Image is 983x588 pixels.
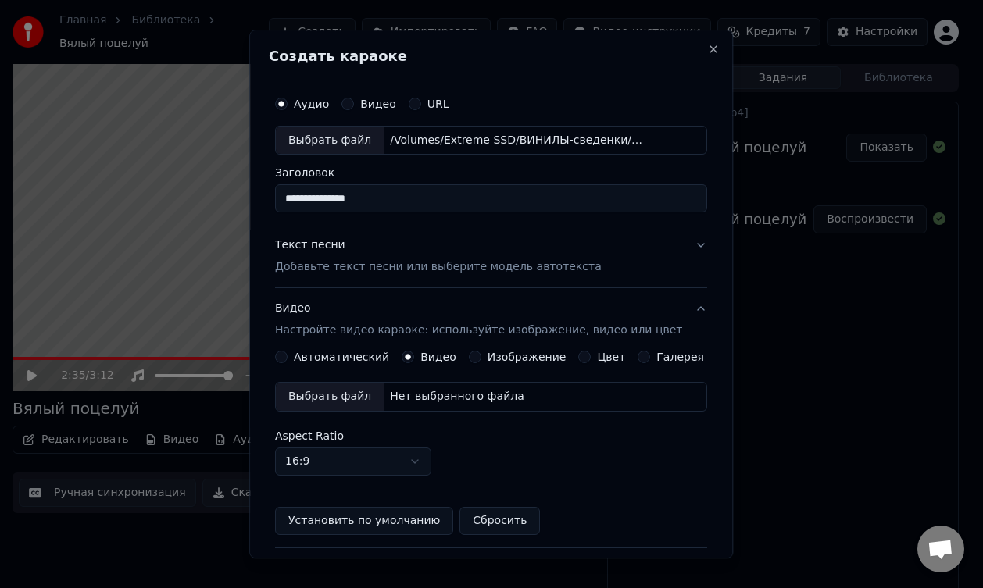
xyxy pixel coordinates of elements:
[384,390,531,405] div: Нет выбранного файла
[294,98,329,109] label: Аудио
[598,352,626,363] label: Цвет
[269,49,713,63] h2: Создать караоке
[427,98,449,109] label: URL
[275,301,682,339] div: Видео
[275,238,345,254] div: Текст песни
[384,133,649,148] div: /Volumes/Extreme SSD/ВИНИЛЫ-сведенки/Вялый поцелуй.wav
[294,352,389,363] label: Автоматический
[276,383,384,412] div: Выбрать файл
[460,508,541,536] button: Сбросить
[488,352,567,363] label: Изображение
[275,226,707,288] button: Текст песниДобавьте текст песни или выберите модель автотекста
[275,508,453,536] button: Установить по умолчанию
[276,127,384,155] div: Выбрать файл
[275,289,707,351] button: ВидеоНастройте видео караоке: используйте изображение, видео или цвет
[657,352,705,363] label: Галерея
[275,431,707,442] label: Aspect Ratio
[275,260,602,276] p: Добавьте текст песни или выберите модель автотекста
[275,351,707,548] div: ВидеоНастройте видео караоке: используйте изображение, видео или цвет
[360,98,396,109] label: Видео
[275,323,682,339] p: Настройте видео караоке: используйте изображение, видео или цвет
[420,352,456,363] label: Видео
[275,168,707,179] label: Заголовок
